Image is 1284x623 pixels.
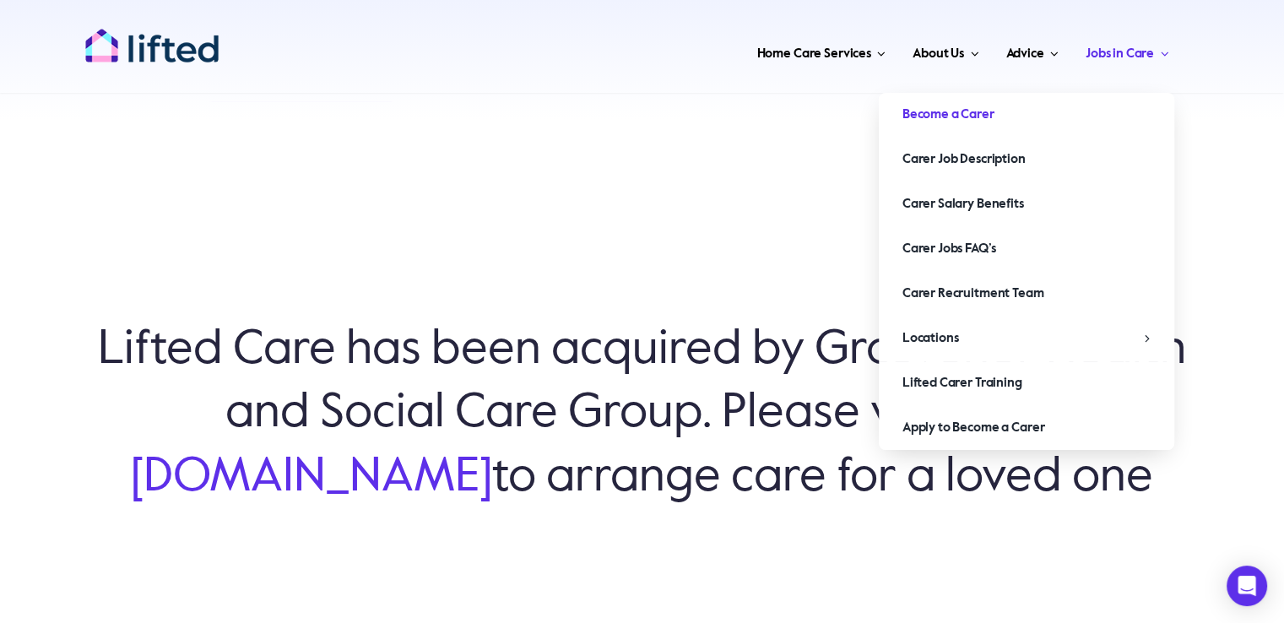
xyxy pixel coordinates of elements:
a: Jobs in Care [1081,25,1174,76]
span: Jobs in Care [1086,41,1154,68]
a: Carer Salary Benefits [879,182,1174,226]
a: About Us [907,25,983,76]
h6: Lifted Care has been acquired by Grosvenor Health and Social Care Group. Please visit to arrange ... [84,319,1200,509]
a: Home Care Services [752,25,891,76]
span: Carer Salary Benefits [902,191,1024,218]
a: Lifted Carer Training [879,361,1174,405]
a: lifted-logo [84,28,219,45]
a: [URL][DOMAIN_NAME] [131,390,1059,501]
span: Carer Jobs FAQ’s [902,236,996,263]
span: Carer Recruitment Team [902,280,1044,307]
a: Become a Carer [879,93,1174,137]
a: Carer Job Description [879,138,1174,181]
span: Lifted Carer Training [902,370,1022,397]
span: Home Care Services [757,41,871,68]
span: Carer Job Description [902,146,1026,173]
a: Locations [879,317,1174,360]
span: Advice [1005,41,1043,68]
span: Apply to Become a Carer [902,414,1045,442]
span: Locations [902,325,959,352]
a: Carer Jobs FAQ’s [879,227,1174,271]
div: Open Intercom Messenger [1227,566,1267,606]
a: Advice [1000,25,1063,76]
span: Become a Carer [902,101,994,128]
a: Carer Recruitment Team [879,272,1174,316]
span: About Us [913,41,964,68]
a: Apply to Become a Carer [879,406,1174,450]
nav: Main Menu [274,25,1174,76]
